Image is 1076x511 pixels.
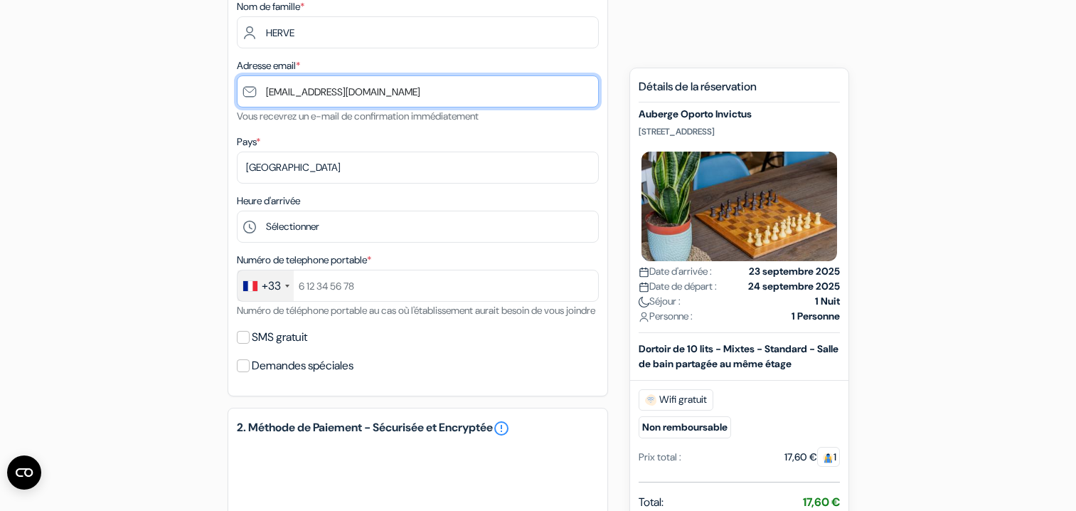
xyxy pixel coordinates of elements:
small: Numéro de téléphone portable au cas où l'établissement aurait besoin de vous joindre [237,304,595,317]
strong: 23 septembre 2025 [749,264,840,279]
label: Pays [237,135,260,149]
strong: 17,60 € [803,495,840,510]
img: guest.svg [823,453,833,463]
h5: 2. Méthode de Paiement - Sécurisée et Encryptée [237,420,599,437]
label: Demandes spéciales [252,356,353,376]
input: 6 12 34 56 78 [237,270,599,302]
img: calendar.svg [639,267,649,278]
input: Entrer adresse e-mail [237,75,599,107]
span: Date d'arrivée : [639,264,712,279]
label: Numéro de telephone portable [237,253,371,268]
h5: Détails de la réservation [639,80,840,102]
span: Personne : [639,309,693,324]
span: Date de départ : [639,279,717,294]
label: SMS gratuit [252,327,307,347]
p: [STREET_ADDRESS] [639,126,840,137]
small: Vous recevrez un e-mail de confirmation immédiatement [237,110,479,122]
label: Heure d'arrivée [237,194,300,209]
div: France: +33 [238,270,294,301]
strong: 1 Nuit [815,294,840,309]
img: free_wifi.svg [645,394,656,406]
a: error_outline [493,420,510,437]
div: +33 [262,278,281,295]
img: moon.svg [639,297,649,307]
label: Adresse email [237,58,300,73]
span: Total: [639,494,664,511]
input: Entrer le nom de famille [237,16,599,48]
small: Non remboursable [639,416,731,438]
strong: 24 septembre 2025 [748,279,840,294]
img: user_icon.svg [639,312,649,322]
b: Dortoir de 10 lits - Mixtes - Standard - Salle de bain partagée au même étage [639,342,838,370]
span: Wifi gratuit [639,389,713,411]
span: 1 [817,447,840,467]
div: 17,60 € [784,450,840,465]
button: Ouvrir le widget CMP [7,455,41,490]
div: Prix total : [639,450,681,465]
img: calendar.svg [639,282,649,293]
span: Séjour : [639,294,681,309]
strong: 1 Personne [792,309,840,324]
h5: Auberge Oporto Invictus [639,108,840,120]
